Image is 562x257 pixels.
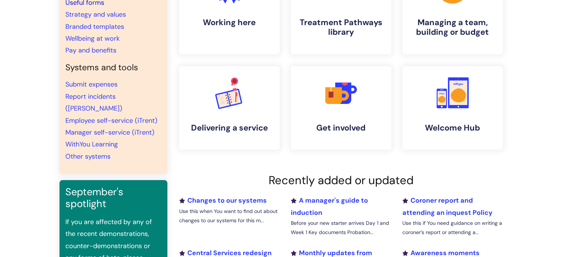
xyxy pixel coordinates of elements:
h4: Treatment Pathways library [297,18,385,37]
a: Manager self-service (iTrent) [65,128,154,137]
h2: Recently added or updated [179,173,503,187]
a: Get involved [291,66,391,150]
p: Use this if You need guidance on writing a coroner’s report or attending a... [402,219,503,237]
a: Pay and benefits [65,46,116,55]
h3: September's spotlight [65,186,161,210]
h4: Delivering a service [185,123,274,133]
a: Other systems [65,152,110,161]
a: Changes to our systems [179,196,267,205]
a: WithYou Learning [65,140,118,149]
h4: Systems and tools [65,62,161,73]
p: Use this when You want to find out about changes to our systems for this m... [179,207,280,225]
a: Report incidents ([PERSON_NAME]) [65,92,122,113]
p: Before your new starter arrives Day 1 and Week 1 Key documents Probation... [290,219,391,237]
a: Branded templates [65,22,124,31]
h4: Working here [185,18,274,27]
a: Submit expenses [65,80,117,89]
a: Strategy and values [65,10,126,19]
a: Coroner report and attending an inquest Policy [402,196,492,217]
h4: Welcome Hub [408,123,497,133]
a: A manager's guide to induction [290,196,368,217]
a: Delivering a service [179,66,280,150]
h4: Managing a team, building or budget [408,18,497,37]
a: Employee self-service (iTrent) [65,116,157,125]
h4: Get involved [297,123,385,133]
a: Welcome Hub [402,66,503,150]
a: Wellbeing at work [65,34,120,43]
